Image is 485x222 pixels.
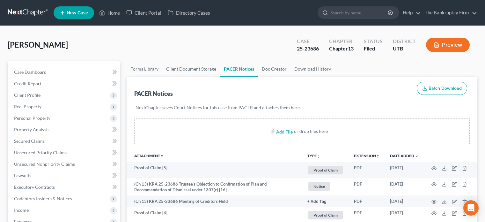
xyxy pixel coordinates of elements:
[67,11,88,15] span: New Case
[329,38,354,45] div: Chapter
[96,7,123,19] a: Home
[14,196,72,201] span: Codebtors Insiders & Notices
[364,38,383,45] div: Status
[422,7,477,19] a: The Bankruptcy Firm
[14,115,50,121] span: Personal Property
[330,7,389,19] input: Search by name...
[127,178,302,196] td: (Ch 13) KRA 25-23686 Trustee's Objection to Confirmation of Plan and Recommendation of Dismissal ...
[127,195,302,207] td: (Ch 13) KRA 25-23686 Meeting of Creditors Held
[14,138,45,144] span: Secured Claims
[9,135,120,147] a: Secured Claims
[134,153,164,158] a: Attachmentunfold_more
[127,162,302,178] td: Proof of Claim [5]
[385,178,424,196] td: [DATE]
[297,38,319,45] div: Case
[14,92,40,98] span: Client Profile
[9,124,120,135] a: Property Analysis
[417,82,467,95] button: Batch Download
[123,7,165,19] a: Client Portal
[400,7,421,19] a: Help
[165,7,213,19] a: Directory Cases
[134,90,173,97] div: PACER Notices
[390,153,419,158] a: Date Added expand_more
[9,147,120,158] a: Unsecured Priority Claims
[220,61,258,77] a: PACER Notices
[162,61,220,77] a: Client Document Storage
[297,45,319,52] div: 25-23686
[14,173,31,178] span: Lawsuits
[308,211,343,219] span: Proof of Claim
[9,78,120,89] a: Credit Report
[127,61,162,77] a: Forms Library
[160,154,164,158] i: unfold_more
[307,181,344,192] a: Notice
[307,198,344,204] a: + Add Tag
[307,210,344,220] a: Proof of Claim
[349,195,385,207] td: PDF
[317,154,320,158] i: unfold_more
[329,45,354,52] div: Chapter
[14,69,47,75] span: Case Dashboard
[14,81,41,86] span: Credit Report
[308,166,343,174] span: Proof of Claim
[14,207,29,213] span: Income
[14,184,55,190] span: Executory Contracts
[354,153,380,158] a: Extensionunfold_more
[9,170,120,181] a: Lawsuits
[385,162,424,178] td: [DATE]
[376,154,380,158] i: unfold_more
[393,38,416,45] div: District
[429,86,462,91] span: Batch Download
[385,195,424,207] td: [DATE]
[290,61,335,77] a: Download History
[9,158,120,170] a: Unsecured Nonpriority Claims
[348,45,354,51] span: 13
[307,200,327,204] button: + Add Tag
[9,181,120,193] a: Executory Contracts
[294,128,328,134] div: or drop files here
[463,200,479,216] div: Open Intercom Messenger
[349,178,385,196] td: PDF
[14,150,67,155] span: Unsecured Priority Claims
[14,104,41,109] span: Real Property
[307,154,320,158] button: TYPEunfold_more
[415,154,419,158] i: expand_more
[426,38,470,52] button: Preview
[364,45,383,52] div: Filed
[9,66,120,78] a: Case Dashboard
[8,40,68,49] span: [PERSON_NAME]
[308,182,330,191] span: Notice
[307,165,344,175] a: Proof of Claim
[349,162,385,178] td: PDF
[258,61,290,77] a: Doc Creator
[14,127,49,132] span: Property Analysis
[14,161,75,167] span: Unsecured Nonpriority Claims
[136,104,468,111] p: NextChapter saves Court Notices for this case from PACER and attaches them here.
[393,45,416,52] div: UTB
